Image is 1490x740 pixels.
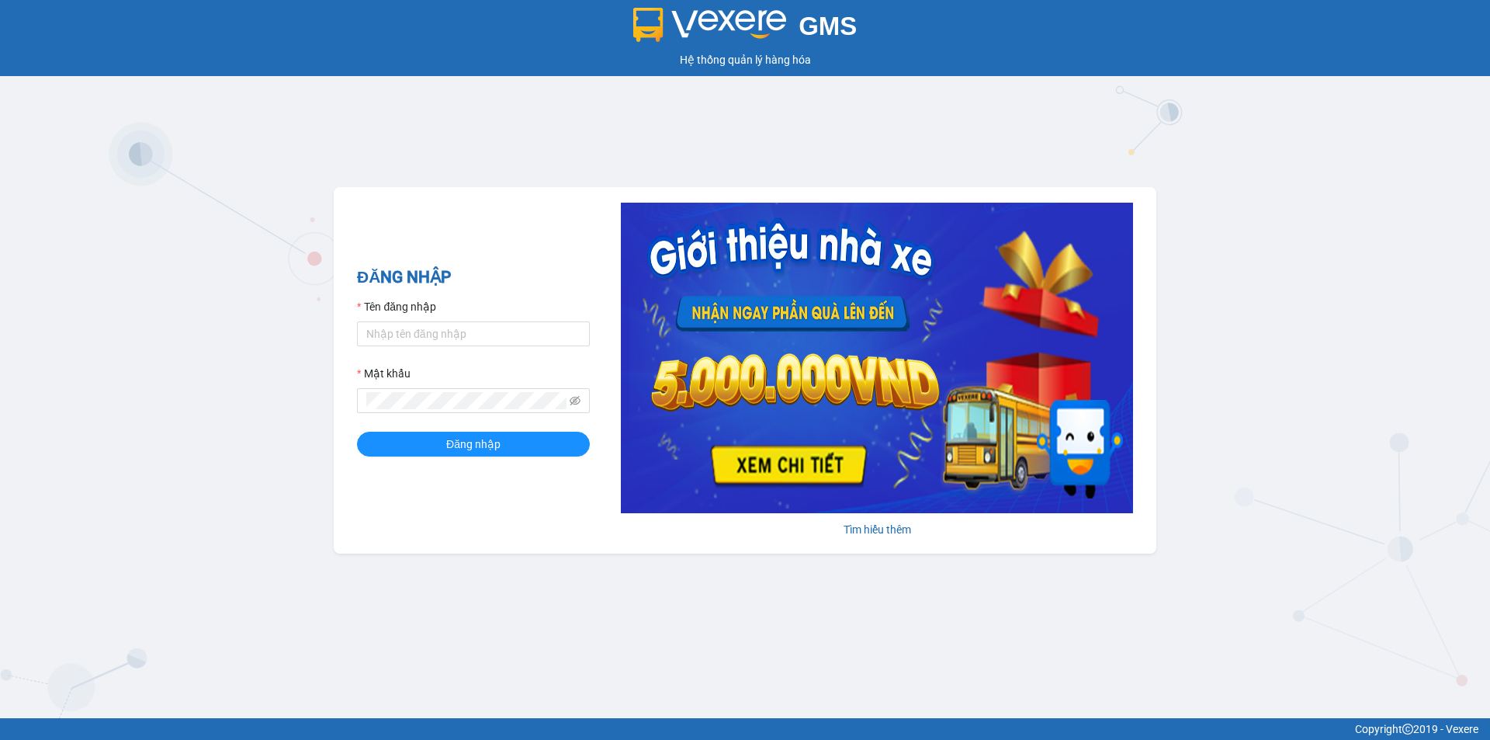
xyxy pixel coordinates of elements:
span: eye-invisible [570,395,580,406]
div: Hệ thống quản lý hàng hóa [4,51,1486,68]
span: copyright [1402,724,1413,735]
label: Mật khẩu [357,365,411,382]
input: Tên đăng nhập [357,321,590,346]
span: Đăng nhập [446,436,501,453]
img: logo 2 [633,8,787,42]
div: Tìm hiểu thêm [621,521,1133,538]
img: banner-0 [621,203,1133,513]
label: Tên đăng nhập [357,298,436,315]
button: Đăng nhập [357,432,590,457]
a: GMS [633,23,858,36]
div: Copyright 2019 - Vexere [12,721,1478,738]
input: Mật khẩu [366,392,567,409]
h2: ĐĂNG NHẬP [357,265,590,290]
span: GMS [799,12,857,40]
